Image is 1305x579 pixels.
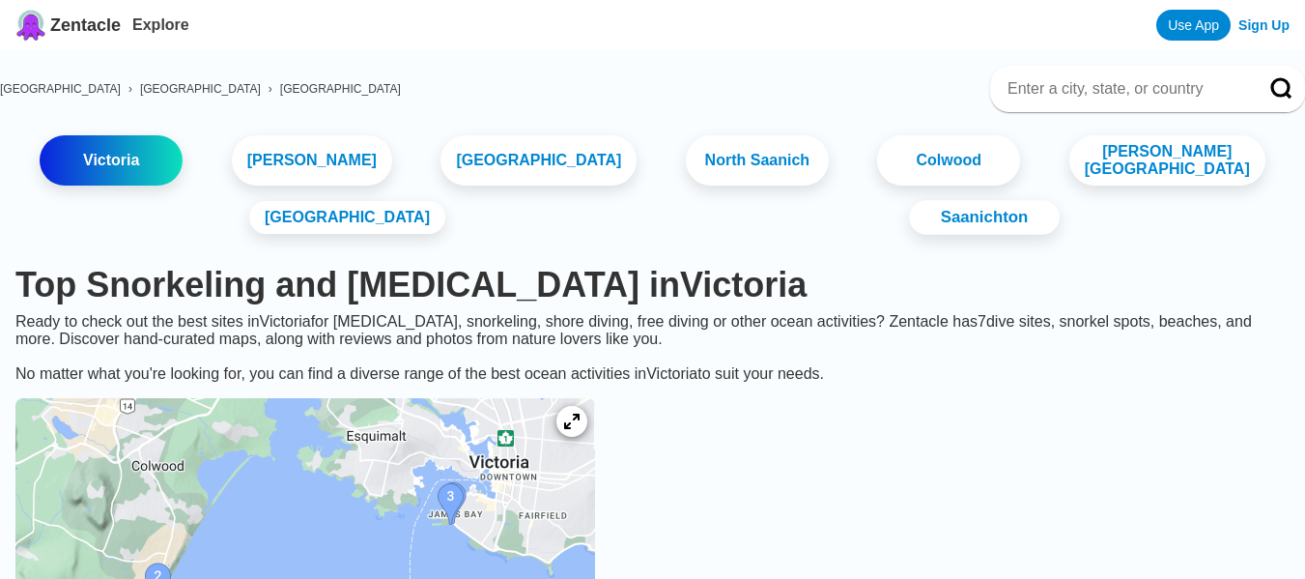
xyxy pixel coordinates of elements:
a: Zentacle logoZentacle [15,10,121,41]
a: [PERSON_NAME][GEOGRAPHIC_DATA] [1069,135,1265,186]
span: › [269,82,272,96]
h1: Top Snorkeling and [MEDICAL_DATA] in Victoria [15,265,1290,305]
a: Use App [1156,10,1231,41]
span: Zentacle [50,15,121,36]
a: Saanichton [909,200,1059,235]
a: Sign Up [1238,17,1290,33]
a: [GEOGRAPHIC_DATA] [249,201,445,234]
a: [PERSON_NAME] [232,135,392,186]
span: › [128,82,132,96]
a: Colwood [877,135,1020,186]
input: Enter a city, state, or country [1006,79,1243,99]
a: Explore [132,16,189,33]
a: Victoria [40,135,183,186]
img: Zentacle logo [15,10,46,41]
a: [GEOGRAPHIC_DATA] [280,82,401,96]
a: [GEOGRAPHIC_DATA] [440,135,637,186]
a: North Saanich [686,135,829,186]
a: [GEOGRAPHIC_DATA] [140,82,261,96]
